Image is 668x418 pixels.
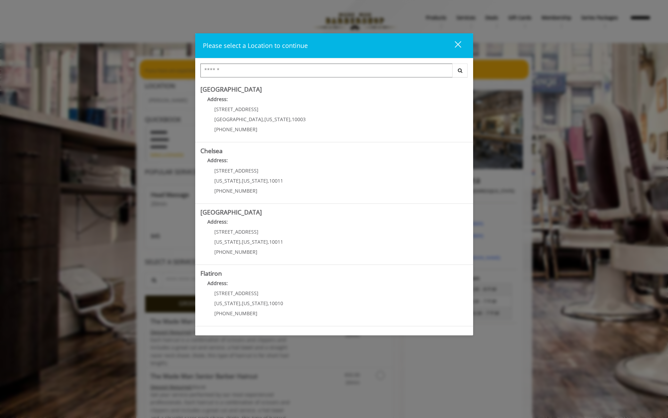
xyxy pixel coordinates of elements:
span: , [268,177,269,184]
span: 10003 [292,116,306,123]
span: , [240,177,242,184]
i: Search button [456,68,464,73]
span: , [290,116,292,123]
span: [GEOGRAPHIC_DATA] [214,116,263,123]
span: [STREET_ADDRESS] [214,167,258,174]
b: Garment District [200,331,247,339]
span: , [268,239,269,245]
span: Please select a Location to continue [203,41,308,50]
span: [US_STATE] [214,300,240,307]
span: [US_STATE] [214,177,240,184]
span: , [240,239,242,245]
b: [GEOGRAPHIC_DATA] [200,208,262,216]
span: [PHONE_NUMBER] [214,126,257,133]
span: [US_STATE] [242,300,268,307]
span: [US_STATE] [264,116,290,123]
button: close dialog [442,39,465,53]
span: 10011 [269,239,283,245]
span: , [263,116,264,123]
b: Address: [207,157,228,164]
span: [US_STATE] [242,177,268,184]
b: Chelsea [200,147,223,155]
span: [PHONE_NUMBER] [214,187,257,194]
span: [US_STATE] [214,239,240,245]
div: Center Select [200,64,468,81]
span: , [240,300,242,307]
span: , [268,300,269,307]
b: Address: [207,96,228,102]
b: Address: [207,280,228,286]
span: [STREET_ADDRESS] [214,290,258,296]
span: [STREET_ADDRESS] [214,106,258,112]
span: 10010 [269,300,283,307]
span: [US_STATE] [242,239,268,245]
b: [GEOGRAPHIC_DATA] [200,85,262,93]
b: Address: [207,218,228,225]
span: [STREET_ADDRESS] [214,228,258,235]
div: close dialog [447,41,461,51]
b: Flatiron [200,269,222,277]
span: [PHONE_NUMBER] [214,310,257,317]
span: 10011 [269,177,283,184]
input: Search Center [200,64,453,77]
span: [PHONE_NUMBER] [214,249,257,255]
